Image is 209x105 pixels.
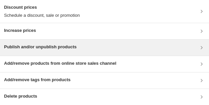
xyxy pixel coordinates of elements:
[4,44,77,50] h3: Publish and/or unpublish products
[4,4,80,11] h3: Discount prices
[4,76,70,83] h3: Add/remove tags from products
[4,93,37,100] h3: Delete products
[4,27,36,34] h3: Increase prices
[4,60,116,67] h3: Add/remove products from online store sales channel
[4,12,80,19] p: Schedule a discount, sale or promotion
